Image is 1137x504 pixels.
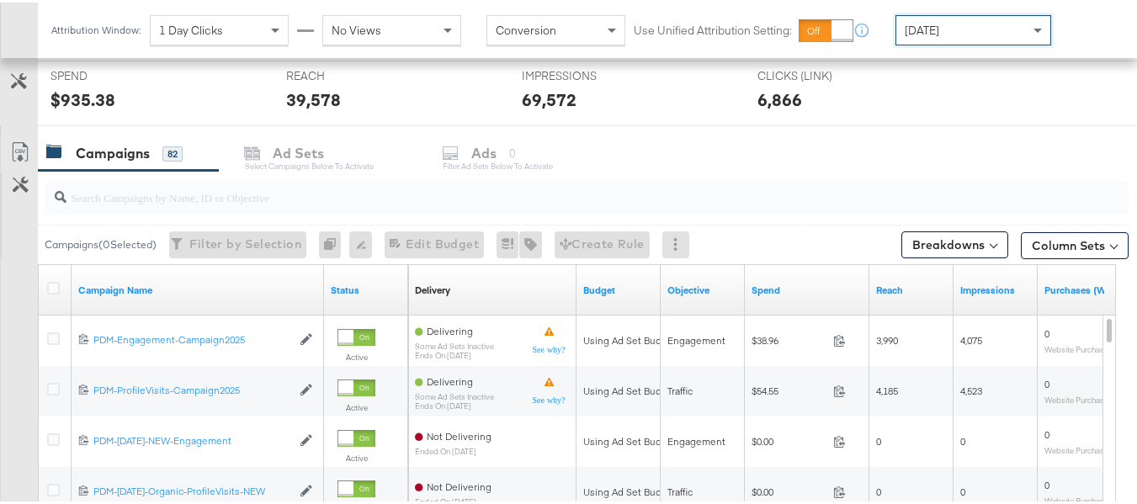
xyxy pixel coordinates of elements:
span: 4,075 [960,332,982,344]
span: $38.96 [752,332,826,344]
span: Not Delivering [427,478,491,491]
span: Delivering [427,373,473,385]
span: Conversion [496,20,556,35]
div: Using Ad Set Budget [583,483,677,496]
span: Engagement [667,432,725,445]
span: Delivering [427,322,473,335]
a: PDM-[DATE]-Organic-ProfileVisits-NEW [93,482,291,496]
div: 69,572 [522,85,576,109]
span: 0 [1044,476,1049,489]
label: Active [337,400,375,411]
span: Engagement [667,332,725,344]
a: Your campaign name. [78,281,317,294]
span: Traffic [667,483,693,496]
label: Active [337,450,375,461]
div: Campaigns [76,141,150,161]
div: 39,578 [286,85,341,109]
button: Breakdowns [901,229,1008,256]
label: Use Unified Attribution Setting: [634,20,792,36]
sub: ended on [DATE] [415,495,491,504]
sub: Website Purchases [1044,392,1113,402]
span: 3,990 [876,332,898,344]
sub: Website Purchases [1044,493,1113,503]
span: 4,523 [960,382,982,395]
sub: ends on [DATE] [415,348,494,358]
span: 0 [876,432,881,445]
span: 0 [960,483,965,496]
span: Traffic [667,382,693,395]
span: 0 [960,432,965,445]
div: PDM-Engagement-Campaign2025 [93,331,291,344]
div: Using Ad Set Budget [583,432,677,446]
div: Using Ad Set Budget [583,332,677,345]
span: 0 [1044,325,1049,337]
span: No Views [332,20,381,35]
a: The number of people your ad was served to. [876,281,947,294]
a: PDM-Engagement-Campaign2025 [93,331,291,345]
sub: ends on [DATE] [415,399,494,408]
div: Attribution Window: [50,22,141,34]
span: REACH [286,66,412,82]
a: PDM-[DATE]-NEW-Engagement [93,432,291,446]
a: Reflects the ability of your Ad Campaign to achieve delivery based on ad states, schedule and bud... [415,281,450,294]
label: Active [337,349,375,360]
input: Search Campaigns by Name, ID or Objective [66,172,1033,204]
div: PDM-[DATE]-NEW-Engagement [93,432,291,445]
sub: Website Purchases [1044,342,1113,352]
div: Campaigns ( 0 Selected) [45,235,157,250]
span: 0 [1044,426,1049,438]
span: Not Delivering [427,427,491,440]
span: [DATE] [905,20,939,35]
span: 1 Day Clicks [159,20,223,35]
sub: Some Ad Sets Inactive [415,390,494,399]
span: $0.00 [752,483,826,496]
a: The maximum amount you're willing to spend on your ads, on average each day or over the lifetime ... [583,281,654,294]
a: PDM-ProfileVisits-Campaign2025 [93,381,291,395]
div: 0 [319,229,349,256]
span: 0 [1044,375,1049,388]
sub: Website Purchases [1044,443,1113,453]
div: 6,866 [757,85,802,109]
a: The number of times your ad was served. On mobile apps an ad is counted as served the first time ... [960,281,1031,294]
div: $935.38 [50,85,115,109]
sub: ended on [DATE] [415,444,491,454]
span: IMPRESSIONS [522,66,648,82]
div: Using Ad Set Budget [583,382,677,395]
a: Your campaign's objective. [667,281,738,294]
button: Column Sets [1021,230,1129,257]
a: Shows the current state of your Ad Campaign. [331,281,401,294]
span: 4,185 [876,382,898,395]
a: The total amount spent to date. [752,281,863,294]
span: $54.55 [752,382,826,395]
span: CLICKS (LINK) [757,66,884,82]
span: 0 [876,483,881,496]
span: SPEND [50,66,177,82]
div: Delivery [415,281,450,294]
span: $0.00 [752,432,826,445]
div: 82 [162,144,183,159]
sub: Some Ad Sets Inactive [415,339,494,348]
